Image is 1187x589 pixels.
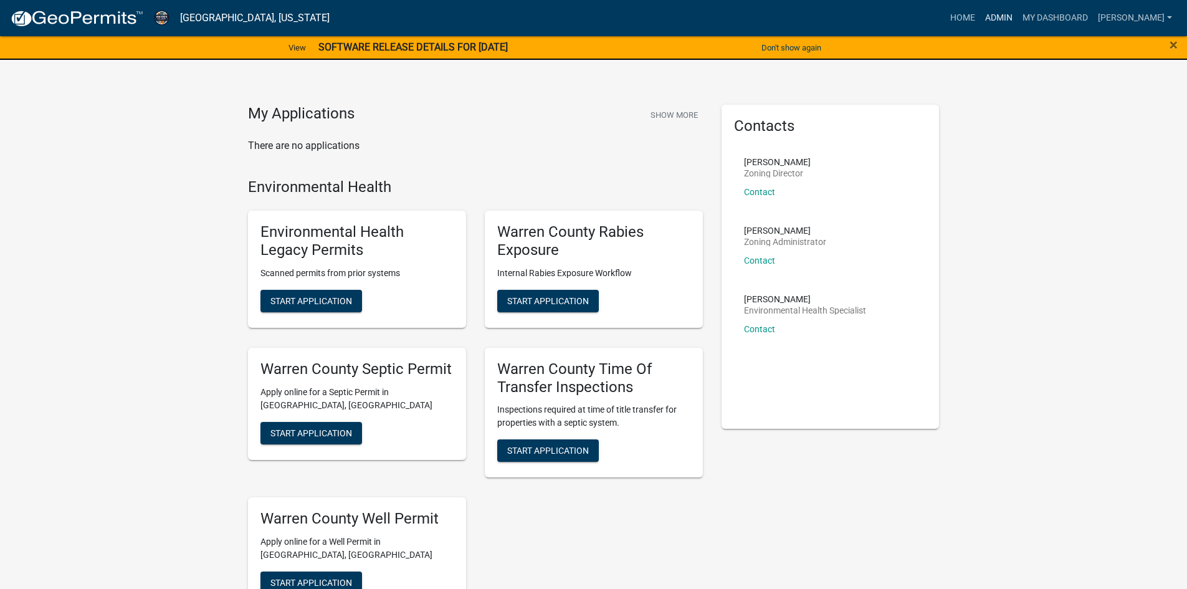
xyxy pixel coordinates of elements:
p: Inspections required at time of title transfer for properties with a septic system. [497,403,690,429]
button: Start Application [497,290,599,312]
a: [GEOGRAPHIC_DATA], [US_STATE] [180,7,330,29]
button: Don't show again [756,37,826,58]
button: Start Application [260,422,362,444]
p: Apply online for a Septic Permit in [GEOGRAPHIC_DATA], [GEOGRAPHIC_DATA] [260,386,454,412]
button: Start Application [497,439,599,462]
span: Start Application [270,295,352,305]
span: Start Application [507,446,589,456]
p: [PERSON_NAME] [744,295,866,304]
p: Apply online for a Well Permit in [GEOGRAPHIC_DATA], [GEOGRAPHIC_DATA] [260,535,454,562]
a: Contact [744,256,775,266]
h5: Contacts [734,117,927,135]
button: Close [1170,37,1178,52]
p: Environmental Health Specialist [744,306,866,315]
img: Warren County, Iowa [153,9,170,26]
strong: SOFTWARE RELEASE DETAILS FOR [DATE] [318,41,508,53]
a: Admin [980,6,1018,30]
h5: Warren County Rabies Exposure [497,223,690,259]
h4: Environmental Health [248,178,703,196]
p: There are no applications [248,138,703,153]
a: Contact [744,324,775,334]
h5: Environmental Health Legacy Permits [260,223,454,259]
span: Start Application [270,578,352,588]
button: Show More [646,105,703,125]
p: [PERSON_NAME] [744,158,811,166]
h5: Warren County Septic Permit [260,360,454,378]
h5: Warren County Time Of Transfer Inspections [497,360,690,396]
a: View [284,37,311,58]
p: Zoning Director [744,169,811,178]
p: Scanned permits from prior systems [260,267,454,280]
a: My Dashboard [1018,6,1093,30]
p: Internal Rabies Exposure Workflow [497,267,690,280]
p: Zoning Administrator [744,237,826,246]
p: [PERSON_NAME] [744,226,826,235]
button: Start Application [260,290,362,312]
span: Start Application [270,428,352,438]
span: × [1170,36,1178,54]
span: Start Application [507,295,589,305]
a: Home [945,6,980,30]
h5: Warren County Well Permit [260,510,454,528]
a: [PERSON_NAME] [1093,6,1177,30]
h4: My Applications [248,105,355,123]
a: Contact [744,187,775,197]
